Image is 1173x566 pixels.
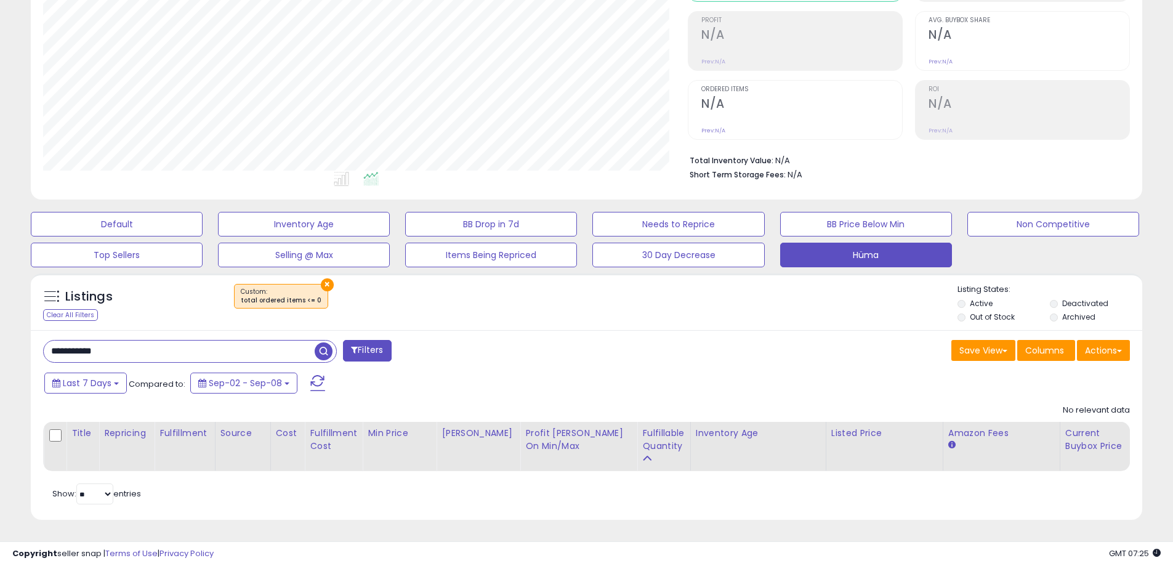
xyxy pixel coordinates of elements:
div: Cost [276,427,300,440]
span: ROI [929,86,1129,93]
span: Custom: [241,287,321,305]
button: Inventory Age [218,212,390,237]
button: Actions [1077,340,1130,361]
span: Last 7 Days [63,377,111,389]
div: Min Price [368,427,431,440]
small: Prev: N/A [701,58,725,65]
small: Prev: N/A [929,127,953,134]
button: Selling @ Max [218,243,390,267]
label: Out of Stock [970,312,1015,322]
a: Terms of Use [105,548,158,559]
th: The percentage added to the cost of goods (COGS) that forms the calculator for Min & Max prices. [520,422,637,471]
div: Fulfillable Quantity [642,427,685,453]
h5: Listings [65,288,113,305]
small: Prev: N/A [701,127,725,134]
span: Compared to: [129,378,185,390]
button: Non Competitive [967,212,1139,237]
button: Save View [951,340,1015,361]
span: Show: entries [52,488,141,499]
div: Fulfillment Cost [310,427,357,453]
strong: Copyright [12,548,57,559]
button: Columns [1017,340,1075,361]
label: Archived [1062,312,1095,322]
button: Needs to Reprice [592,212,764,237]
label: Active [970,298,993,309]
b: Total Inventory Value: [690,155,773,166]
div: Current Buybox Price [1065,427,1129,453]
b: Short Term Storage Fees: [690,169,786,180]
h2: N/A [701,28,902,44]
div: Listed Price [831,427,938,440]
a: Privacy Policy [159,548,214,559]
div: Amazon Fees [948,427,1055,440]
span: N/A [788,169,802,180]
button: Items Being Repriced [405,243,577,267]
span: Ordered Items [701,86,902,93]
button: Hüma [780,243,952,267]
button: 30 Day Decrease [592,243,764,267]
span: Avg. Buybox Share [929,17,1129,24]
small: Prev: N/A [929,58,953,65]
button: Last 7 Days [44,373,127,394]
button: × [321,278,334,291]
button: BB Price Below Min [780,212,952,237]
h2: N/A [929,28,1129,44]
div: Source [220,427,265,440]
button: Top Sellers [31,243,203,267]
h2: N/A [701,97,902,113]
div: seller snap | | [12,548,214,560]
span: Columns [1025,344,1064,357]
h2: N/A [929,97,1129,113]
button: Default [31,212,203,237]
div: No relevant data [1063,405,1130,416]
div: Clear All Filters [43,309,98,321]
div: total ordered items <= 0 [241,296,321,305]
li: N/A [690,152,1121,167]
span: 2025-09-16 07:25 GMT [1109,548,1161,559]
div: [PERSON_NAME] [441,427,515,440]
button: Sep-02 - Sep-08 [190,373,297,394]
button: BB Drop in 7d [405,212,577,237]
div: Profit [PERSON_NAME] on Min/Max [525,427,632,453]
p: Listing States: [957,284,1142,296]
div: Fulfillment [159,427,209,440]
div: Inventory Age [696,427,821,440]
small: Amazon Fees. [948,440,956,451]
th: CSV column name: cust_attr_1_Source [215,422,270,471]
span: Profit [701,17,902,24]
span: Sep-02 - Sep-08 [209,377,282,389]
label: Deactivated [1062,298,1108,309]
div: Repricing [104,427,149,440]
button: Filters [343,340,391,362]
div: Title [71,427,94,440]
